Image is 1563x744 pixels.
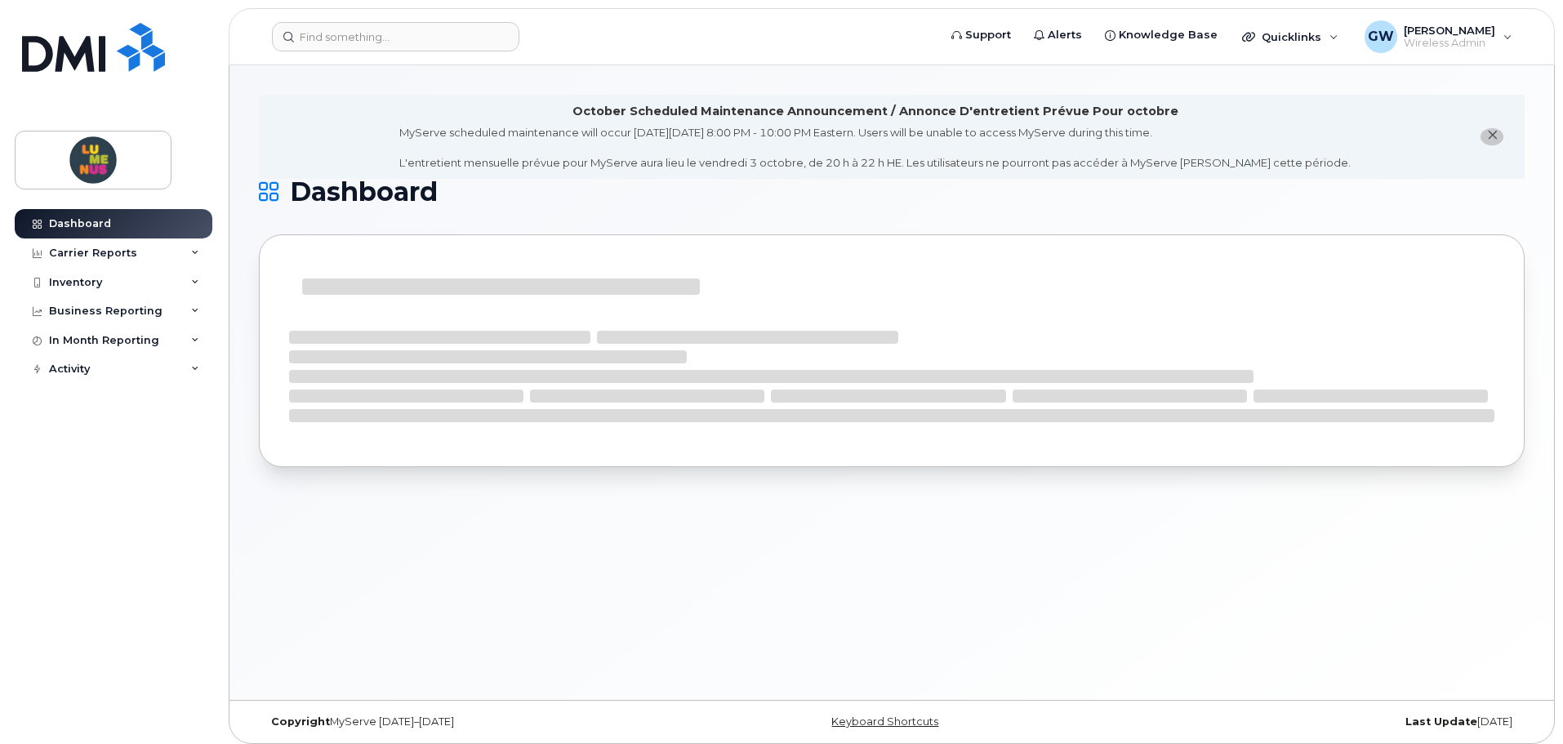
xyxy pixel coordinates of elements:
a: Keyboard Shortcuts [831,715,938,728]
div: MyServe scheduled maintenance will occur [DATE][DATE] 8:00 PM - 10:00 PM Eastern. Users will be u... [399,125,1351,171]
div: MyServe [DATE]–[DATE] [259,715,681,728]
div: [DATE] [1102,715,1525,728]
strong: Copyright [271,715,330,728]
span: Dashboard [290,180,438,204]
strong: Last Update [1405,715,1477,728]
button: close notification [1481,128,1503,145]
div: October Scheduled Maintenance Announcement / Annonce D'entretient Prévue Pour octobre [572,103,1178,120]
